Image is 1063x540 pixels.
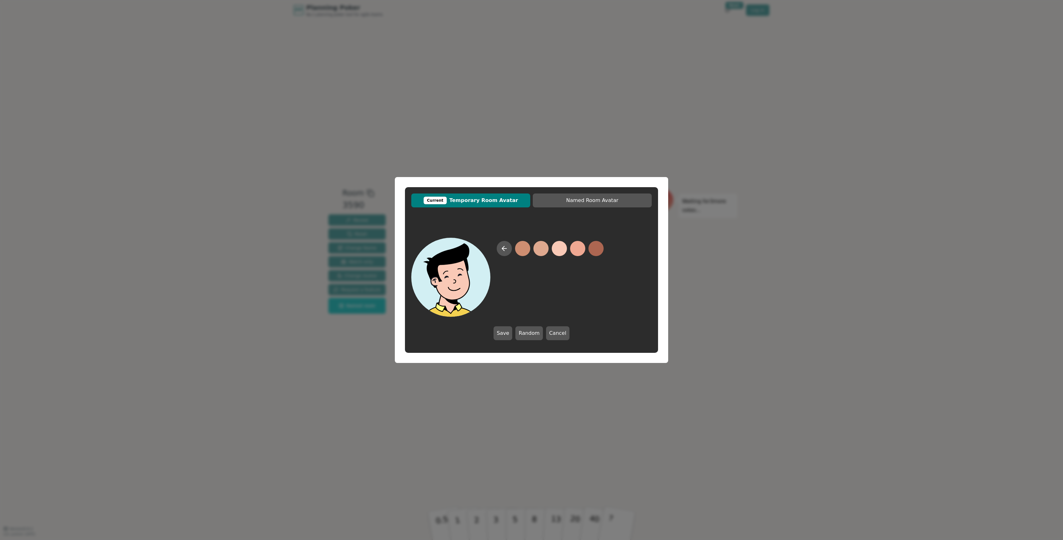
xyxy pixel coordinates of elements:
[515,326,543,340] button: Random
[536,197,649,204] span: Named Room Avatar
[494,326,512,340] button: Save
[424,197,447,204] div: Current
[546,326,569,340] button: Cancel
[533,193,652,207] button: Named Room Avatar
[414,197,527,204] span: Temporary Room Avatar
[411,193,530,207] button: CurrentTemporary Room Avatar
